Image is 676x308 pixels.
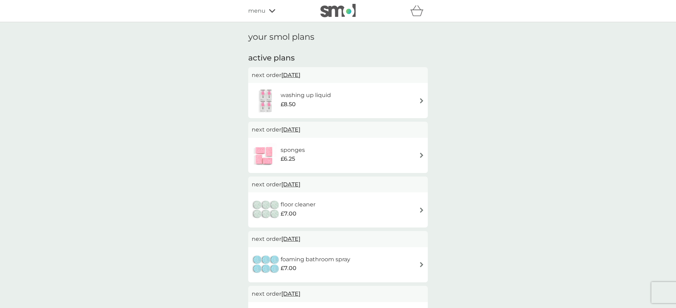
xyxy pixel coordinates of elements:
[410,4,428,18] div: basket
[281,255,350,264] h6: foaming bathroom spray
[419,153,424,158] img: arrow right
[281,264,296,273] span: £7.00
[248,6,265,15] span: menu
[419,207,424,213] img: arrow right
[281,232,300,246] span: [DATE]
[252,235,424,244] p: next order
[281,287,300,301] span: [DATE]
[419,262,424,267] img: arrow right
[252,289,424,299] p: next order
[281,200,315,209] h6: floor cleaner
[281,91,331,100] h6: washing up liquid
[252,198,281,222] img: floor cleaner
[248,53,428,64] h2: active plans
[281,178,300,191] span: [DATE]
[320,4,356,17] img: smol
[281,123,300,136] span: [DATE]
[281,146,305,155] h6: sponges
[252,71,424,80] p: next order
[281,100,296,109] span: £8.50
[252,125,424,134] p: next order
[252,143,276,168] img: sponges
[281,209,296,218] span: £7.00
[281,154,295,163] span: £6.25
[252,252,281,277] img: foaming bathroom spray
[419,98,424,103] img: arrow right
[252,180,424,189] p: next order
[252,88,281,113] img: washing up liquid
[281,68,300,82] span: [DATE]
[248,32,428,42] h1: your smol plans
